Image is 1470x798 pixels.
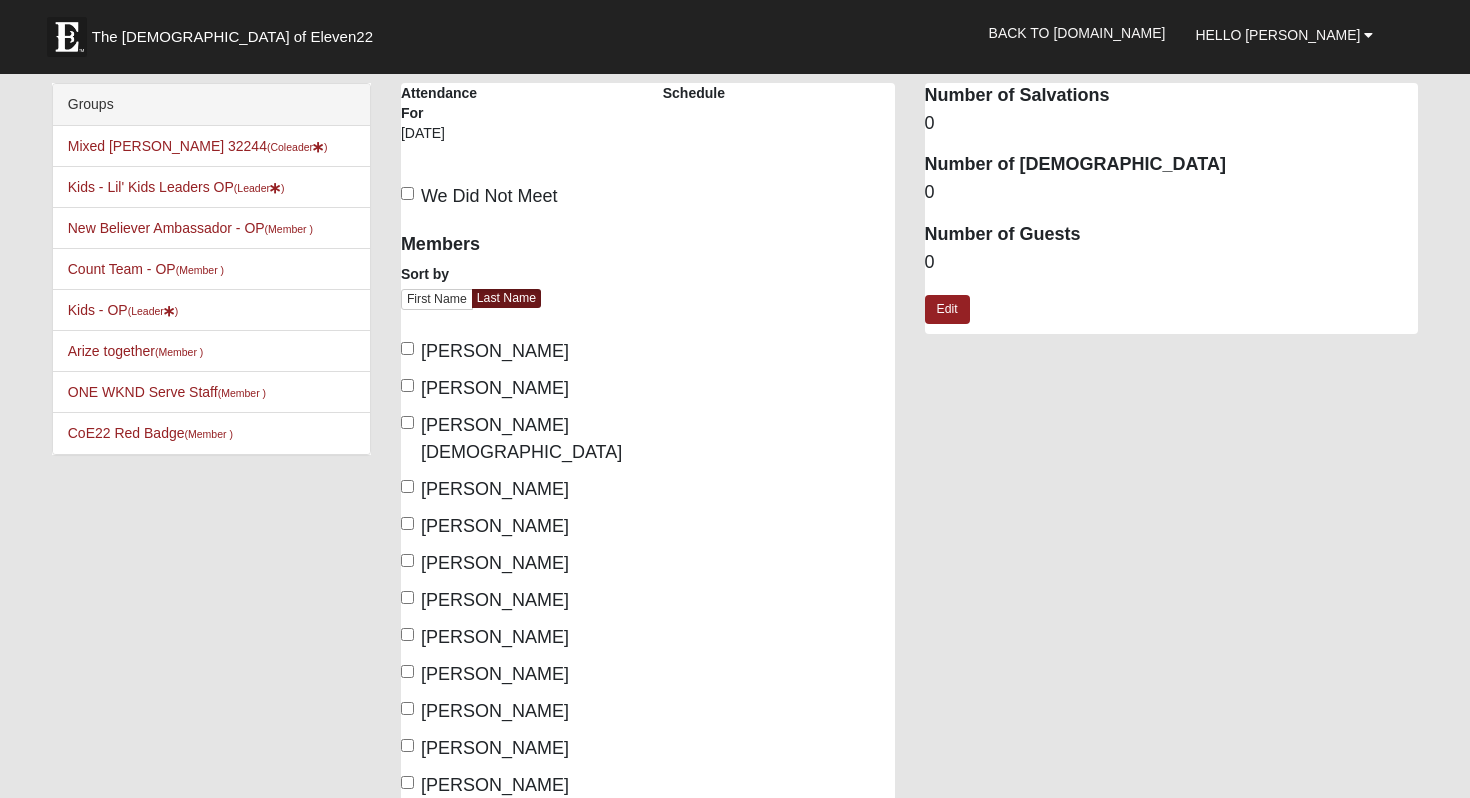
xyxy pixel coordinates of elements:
a: New Believer Ambassador - OP(Member ) [68,220,313,236]
span: Hello [PERSON_NAME] [1195,27,1360,43]
a: Count Team - OP(Member ) [68,261,224,277]
small: (Coleader ) [267,141,328,153]
img: Eleven22 logo [47,17,87,57]
span: [PERSON_NAME] [421,627,569,647]
dd: 0 [925,111,1419,137]
span: [PERSON_NAME] [421,341,569,361]
small: (Member ) [218,387,266,399]
input: [PERSON_NAME] [401,739,414,752]
small: (Member ) [185,428,233,440]
input: [PERSON_NAME] [401,628,414,641]
span: [PERSON_NAME] [421,378,569,398]
input: [PERSON_NAME] [401,702,414,715]
dt: Number of [DEMOGRAPHIC_DATA] [925,152,1419,178]
dt: Number of Salvations [925,83,1419,109]
dd: 0 [925,180,1419,206]
div: [DATE] [401,123,502,157]
a: The [DEMOGRAPHIC_DATA] of Eleven22 [37,7,437,57]
input: [PERSON_NAME] [401,480,414,493]
a: Back to [DOMAIN_NAME] [974,8,1181,58]
span: [PERSON_NAME] [421,664,569,684]
input: [PERSON_NAME] [401,379,414,392]
input: [PERSON_NAME] [401,554,414,567]
span: We Did Not Meet [421,186,558,206]
a: Last Name [472,289,541,308]
small: (Member ) [176,264,224,276]
label: Attendance For [401,83,502,123]
span: [PERSON_NAME] [421,738,569,758]
span: [PERSON_NAME][DEMOGRAPHIC_DATA] [421,415,622,462]
label: Schedule [663,83,725,103]
a: Arize together(Member ) [68,343,204,359]
small: (Leader ) [234,182,285,194]
span: [PERSON_NAME] [421,701,569,721]
input: [PERSON_NAME][DEMOGRAPHIC_DATA] [401,416,414,429]
input: [PERSON_NAME] [401,517,414,530]
input: [PERSON_NAME] [401,342,414,355]
input: [PERSON_NAME] [401,665,414,678]
a: CoE22 Red Badge(Member ) [68,425,233,441]
span: [PERSON_NAME] [421,590,569,610]
div: Groups [53,84,370,126]
small: (Leader ) [128,305,179,317]
h4: Members [401,234,633,256]
span: The [DEMOGRAPHIC_DATA] of Eleven22 [92,27,373,47]
dd: 0 [925,250,1419,276]
a: ONE WKND Serve Staff(Member ) [68,384,266,400]
a: Hello [PERSON_NAME] [1180,10,1388,60]
span: [PERSON_NAME] [421,553,569,573]
a: First Name [401,289,473,310]
dt: Number of Guests [925,222,1419,248]
input: We Did Not Meet [401,187,414,200]
a: Edit [925,295,970,324]
span: [PERSON_NAME] [421,516,569,536]
a: Kids - Lil' Kids Leaders OP(Leader) [68,179,285,195]
a: Mixed [PERSON_NAME] 32244(Coleader) [68,138,328,154]
a: Kids - OP(Leader) [68,302,179,318]
input: [PERSON_NAME] [401,591,414,604]
small: (Member ) [155,346,203,358]
small: (Member ) [265,223,313,235]
span: [PERSON_NAME] [421,479,569,499]
label: Sort by [401,264,449,284]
